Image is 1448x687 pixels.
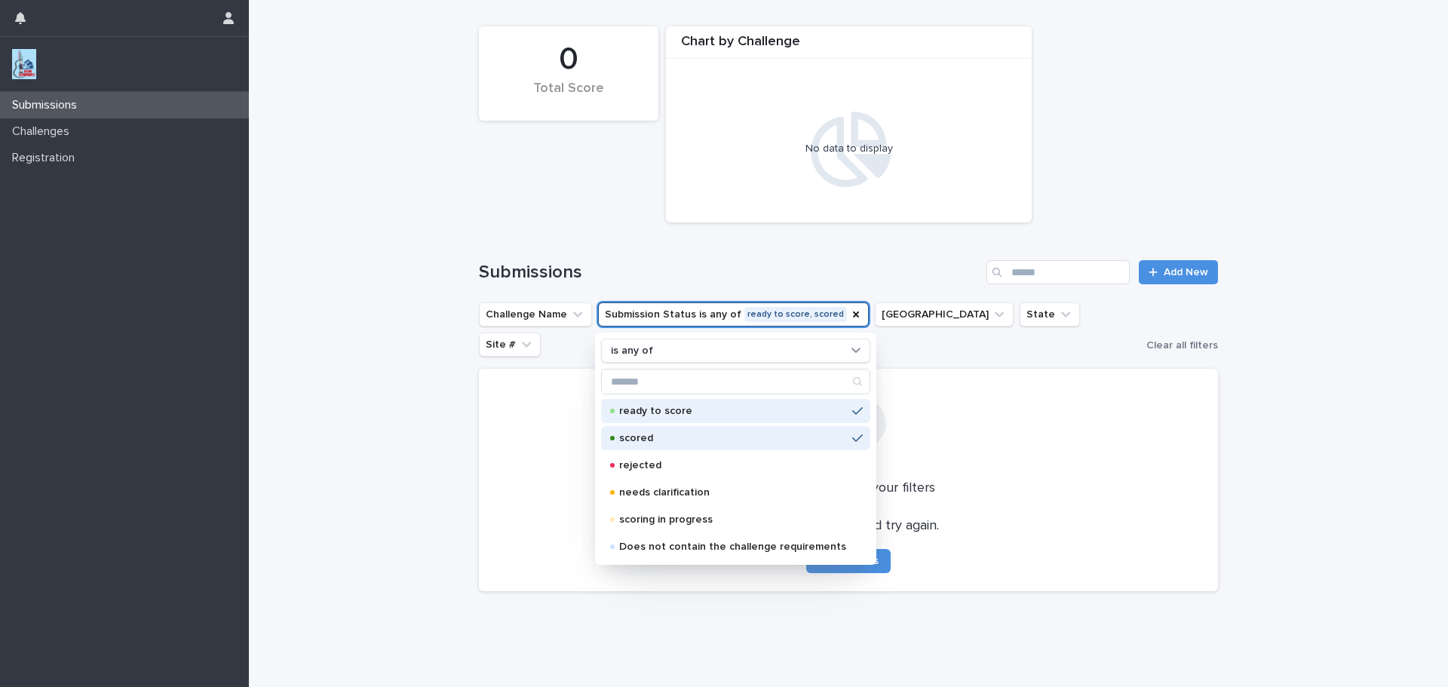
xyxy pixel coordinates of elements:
[619,514,846,525] p: scoring in progress
[619,487,846,498] p: needs clarification
[1146,340,1218,351] span: Clear all filters
[6,98,89,112] p: Submissions
[505,41,633,78] div: 0
[479,333,541,357] button: Site #
[619,460,846,471] p: rejected
[598,302,869,327] button: Submission Status
[1139,260,1218,284] a: Add New
[12,49,36,79] img: jxsLJbdS1eYBI7rVAS4p
[875,302,1014,327] button: Closest City
[6,124,81,139] p: Challenges
[619,406,846,416] p: ready to score
[666,34,1032,59] div: Chart by Challenge
[611,345,653,357] p: is any of
[505,81,633,112] div: Total Score
[619,541,846,552] p: Does not contain the challenge requirements
[673,143,1024,155] div: No data to display
[479,302,592,327] button: Challenge Name
[1020,302,1080,327] button: State
[1164,267,1208,278] span: Add New
[479,262,980,284] h1: Submissions
[1140,334,1218,357] button: Clear all filters
[986,260,1130,284] input: Search
[497,480,1200,497] p: No records match your filters
[619,433,846,443] p: scored
[6,151,87,165] p: Registration
[601,369,870,394] div: Search
[602,370,870,394] input: Search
